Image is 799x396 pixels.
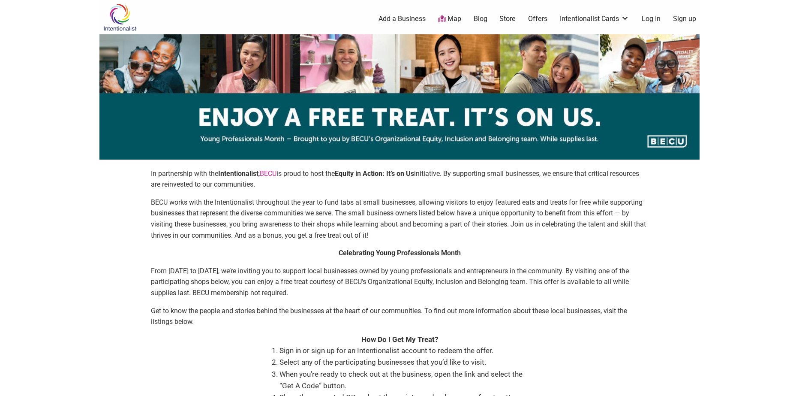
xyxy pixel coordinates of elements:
a: Store [499,14,516,24]
p: In partnership with the , is proud to host the initiative. By supporting small businesses, we ens... [151,168,648,190]
a: BECU [260,169,276,178]
strong: Equity in Action: It’s on Us [335,169,414,178]
a: Sign up [673,14,696,24]
p: Get to know the people and stories behind the businesses at the heart of our communities. To find... [151,305,648,327]
a: Intentionalist Cards [560,14,629,24]
p: BECU works with the Intentionalist throughout the year to fund tabs at small businesses, allowing... [151,197,648,241]
strong: How Do I Get My Treat? [361,335,438,344]
li: When you’re ready to check out at the business, open the link and select the “Get A Code” button. [279,369,528,392]
p: From [DATE] to [DATE], we’re inviting you to support local businesses owned by young professional... [151,266,648,299]
li: Select any of the participating businesses that you’d like to visit. [279,357,528,368]
strong: Intentionalist [218,169,258,178]
a: Log In [642,14,661,24]
a: Map [438,14,461,24]
strong: Celebrating Young Professionals Month [339,249,461,257]
img: sponsor logo [99,34,700,160]
a: Offers [528,14,547,24]
li: Sign in or sign up for an Intentionalist account to redeem the offer. [279,345,528,357]
img: Intentionalist [99,3,140,31]
a: Blog [474,14,487,24]
a: Add a Business [378,14,426,24]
